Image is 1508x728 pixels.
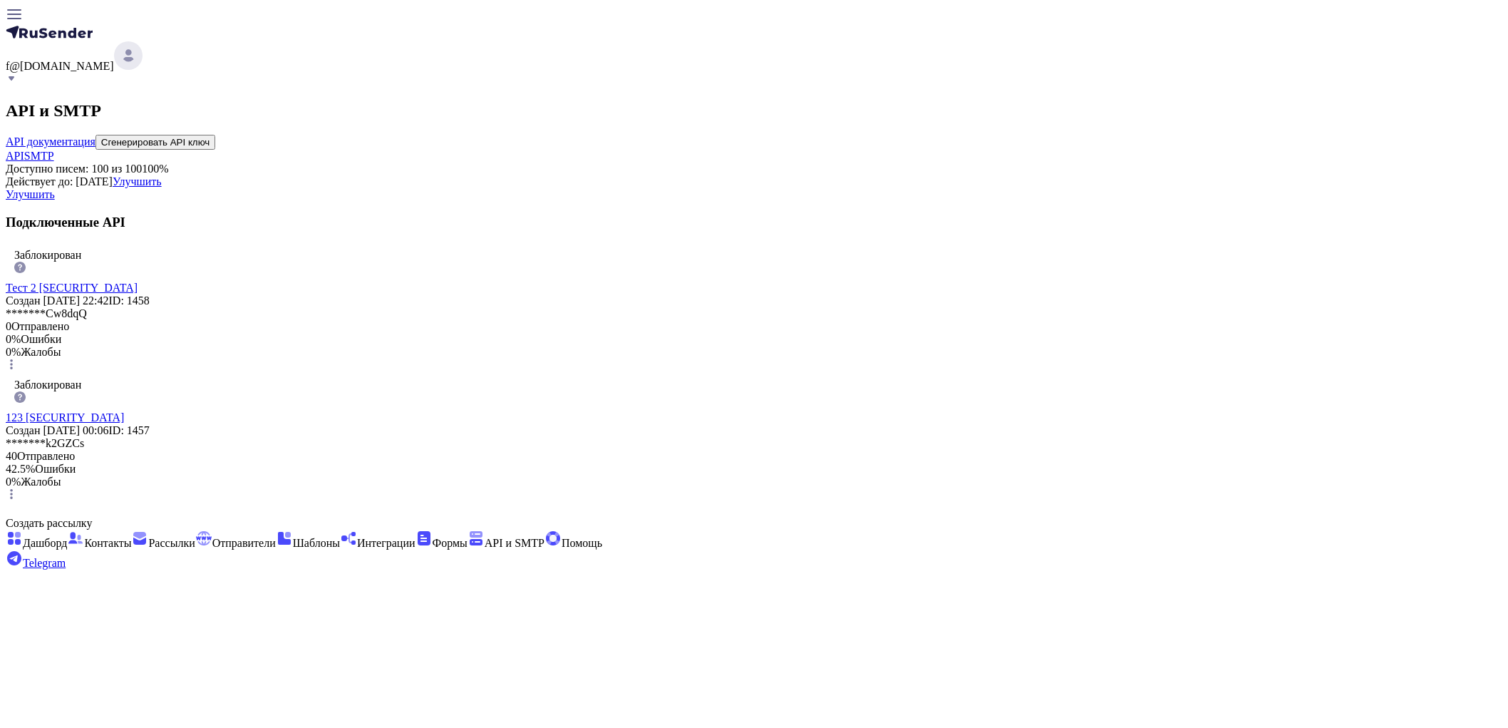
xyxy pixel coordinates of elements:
[23,537,67,549] span: Дашборд
[6,215,1502,230] h3: Подключенные API
[21,346,61,358] span: Жалобы
[6,557,66,569] a: Telegram
[6,150,24,162] a: API
[109,424,150,436] span: ID: 1457
[6,101,1502,121] h2: API и SMTP
[84,537,131,549] span: Контакты
[24,150,54,162] a: SMTP
[6,188,55,200] a: Улучшить
[6,60,114,72] span: f@[DOMAIN_NAME]
[142,163,168,175] span: 100%
[212,537,276,549] span: Отправители
[46,437,84,449] span: k2GZCs
[6,320,11,332] span: 0
[23,557,66,569] span: Telegram
[6,517,92,529] span: Создать рассылку
[6,282,138,294] a: Тест 2 [SECURITY_DATA]
[357,537,415,549] span: Интеграции
[21,476,61,488] span: Жалобы
[6,333,21,345] span: 0%
[6,175,113,188] span: Действует до: [DATE]
[6,135,95,148] a: API документация
[6,424,109,436] span: Создан [DATE] 00:06
[6,450,17,462] span: 40
[46,307,87,319] span: Cw8dqQ
[485,537,544,549] span: API и SMTP
[14,249,81,261] span: Заблокирован
[6,411,124,424] a: 123 [SECURITY_DATA]
[11,320,69,332] span: Отправлено
[95,135,215,150] button: Сгенерировать API ключ
[562,537,602,549] span: Помощь
[17,450,75,462] span: Отправлено
[21,333,61,345] span: Ошибки
[148,537,195,549] span: Рассылки
[109,294,150,307] span: ID: 1458
[35,463,76,475] span: Ошибки
[6,163,142,175] span: Доступно писем: 100 из 100
[113,175,162,188] a: Улучшить
[293,537,340,549] span: Шаблоны
[433,537,468,549] span: Формы
[14,379,81,391] span: Заблокирован
[6,346,21,358] span: 0%
[6,476,21,488] span: 0%
[6,294,109,307] span: Создан [DATE] 22:42
[6,463,35,475] span: 42.5%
